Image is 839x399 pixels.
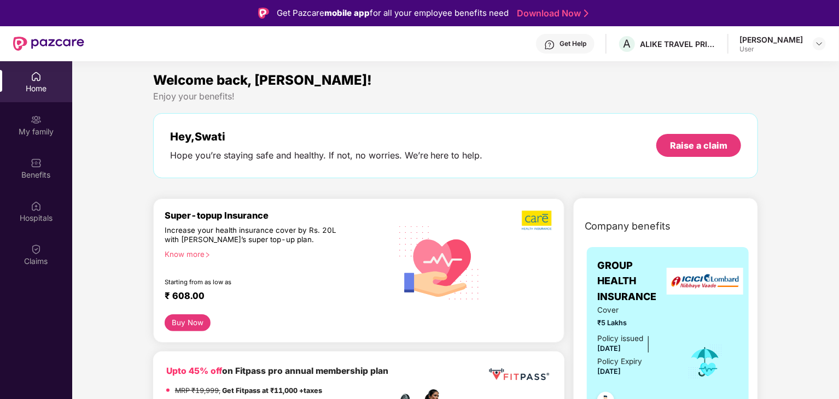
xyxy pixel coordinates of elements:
img: fppp.png [487,365,551,385]
div: Starting from as low as [165,278,345,286]
div: Get Help [560,39,586,48]
img: svg+xml;base64,PHN2ZyBpZD0iQ2xhaW0iIHhtbG5zPSJodHRwOi8vd3d3LnczLm9yZy8yMDAwL3N2ZyIgd2lkdGg9IjIwIi... [31,244,42,255]
div: User [739,45,803,54]
b: on Fitpass pro annual membership plan [166,366,388,376]
img: New Pazcare Logo [13,37,84,51]
strong: mobile app [324,8,370,18]
div: Know more [165,250,384,257]
span: [DATE] [598,367,621,375]
a: Download Now [517,8,585,19]
span: A [624,37,631,50]
div: Hey, Swati [170,130,483,143]
img: svg+xml;base64,PHN2ZyBpZD0iSG9tZSIgeG1sbnM9Imh0dHA6Ly93d3cudzMub3JnLzIwMDAvc3ZnIiB3aWR0aD0iMjAiIG... [31,71,42,82]
div: Increase your health insurance cover by Rs. 20L with [PERSON_NAME]’s super top-up plan. [165,226,344,245]
img: svg+xml;base64,PHN2ZyBpZD0iQmVuZWZpdHMiIHhtbG5zPSJodHRwOi8vd3d3LnczLm9yZy8yMDAwL3N2ZyIgd2lkdGg9Ij... [31,157,42,168]
del: MRP ₹19,999, [175,386,220,395]
button: Buy Now [165,314,211,331]
span: right [205,252,211,258]
img: Logo [258,8,269,19]
span: Company benefits [585,219,671,234]
div: [PERSON_NAME] [739,34,803,45]
img: insurerLogo [667,268,743,295]
div: ALIKE TRAVEL PRIVATE LIMITED [640,39,716,49]
strong: Get Fitpass at ₹11,000 +taxes [222,386,322,395]
div: Enjoy your benefits! [153,91,759,102]
div: Policy issued [598,333,644,344]
div: Hope you’re staying safe and healthy. If not, no worries. We’re here to help. [170,150,483,161]
div: Policy Expiry [598,356,643,367]
div: Get Pazcare for all your employee benefits need [277,7,509,20]
img: svg+xml;base64,PHN2ZyBpZD0iSGVscC0zMngzMiIgeG1sbnM9Imh0dHA6Ly93d3cudzMub3JnLzIwMDAvc3ZnIiB3aWR0aD... [544,39,555,50]
span: ₹5 Lakhs [598,318,673,328]
span: Welcome back, [PERSON_NAME]! [153,72,372,88]
img: b5dec4f62d2307b9de63beb79f102df3.png [522,210,553,231]
div: Super-topup Insurance [165,210,391,221]
img: svg+xml;base64,PHN2ZyBpZD0iSG9zcGl0YWxzIiB4bWxucz0iaHR0cDovL3d3dy53My5vcmcvMjAwMC9zdmciIHdpZHRoPS... [31,201,42,212]
img: icon [687,344,723,380]
img: Stroke [584,8,589,19]
img: svg+xml;base64,PHN2ZyB4bWxucz0iaHR0cDovL3d3dy53My5vcmcvMjAwMC9zdmciIHhtbG5zOnhsaW5rPSJodHRwOi8vd3... [391,213,488,312]
img: svg+xml;base64,PHN2ZyBpZD0iRHJvcGRvd24tMzJ4MzIiIHhtbG5zPSJodHRwOi8vd3d3LnczLm9yZy8yMDAwL3N2ZyIgd2... [815,39,824,48]
span: GROUP HEALTH INSURANCE [598,258,673,304]
img: svg+xml;base64,PHN2ZyB3aWR0aD0iMjAiIGhlaWdodD0iMjAiIHZpZXdCb3g9IjAgMCAyMCAyMCIgZmlsbD0ibm9uZSIgeG... [31,114,42,125]
div: Raise a claim [670,139,727,151]
div: ₹ 608.00 [165,290,380,303]
b: Upto 45% off [166,366,222,376]
span: [DATE] [598,344,621,353]
span: Cover [598,304,673,316]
